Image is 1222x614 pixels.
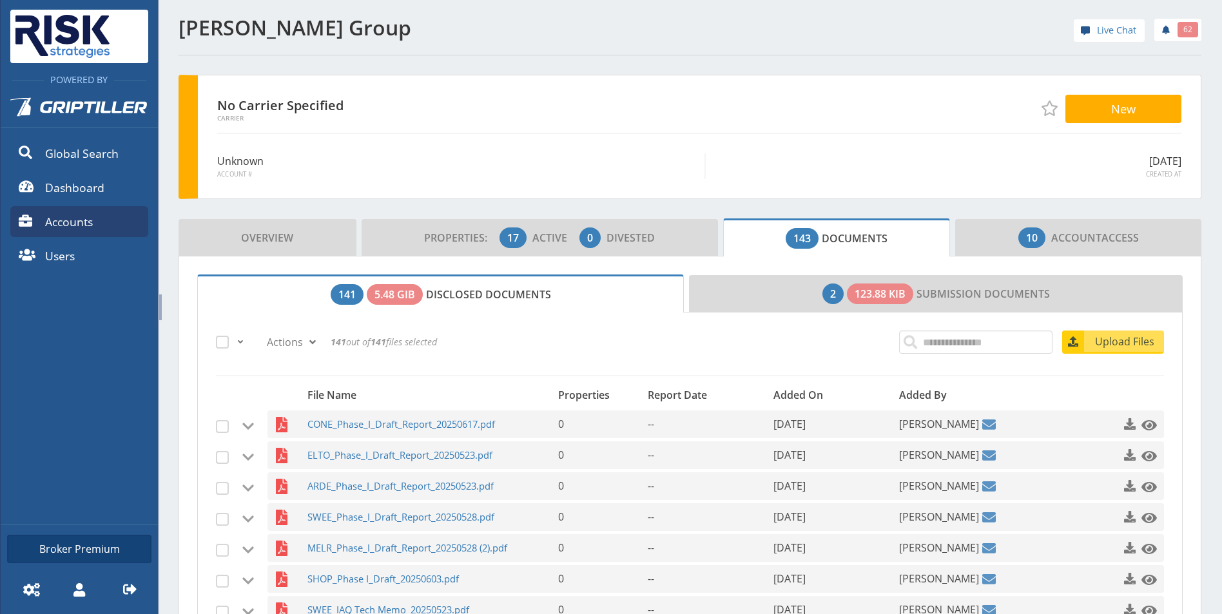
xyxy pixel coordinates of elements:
[558,571,564,586] span: 0
[307,534,524,562] span: MELR_Phase_I_Draft_Report_20250528 (2).pdf
[715,170,1181,179] span: Created At
[770,386,895,404] div: Added On
[217,95,420,122] div: No Carrier Specified
[899,534,979,562] span: [PERSON_NAME]
[338,287,356,302] span: 141
[374,287,415,302] span: 5.48 GiB
[558,479,564,493] span: 0
[830,286,836,302] span: 2
[217,170,695,179] span: Account #
[1062,331,1164,354] a: Upload Files
[1026,230,1038,245] span: 10
[258,331,324,354] button: Actions
[507,230,519,245] span: 17
[1154,19,1201,41] a: 62
[648,417,654,431] span: --
[10,172,148,203] a: Dashboard
[10,138,148,169] a: Global Search
[786,225,887,251] span: Documents
[217,115,420,122] span: Carrier
[307,441,524,469] span: ELTO_Phase_I_Draft_Report_20250523.pdf
[706,153,1181,179] div: [DATE]
[1042,101,1057,116] span: Add to Favorites
[558,510,564,524] span: 0
[1051,231,1101,245] span: Account
[587,230,593,245] span: 0
[773,417,806,431] span: [DATE]
[558,541,564,555] span: 0
[1111,101,1136,117] span: New
[648,571,654,586] span: --
[1074,19,1145,46] div: help
[773,448,806,462] span: [DATE]
[307,565,524,593] span: SHOP_Phase I_Draft_20250603.pdf
[558,448,564,462] span: 0
[1138,568,1154,591] a: Click to preview this file
[1097,23,1136,37] span: Live Chat
[10,206,148,237] a: Accounts
[606,231,655,245] span: Divested
[1138,413,1154,436] a: Click to preview this file
[45,179,104,196] span: Dashboard
[1086,334,1164,349] span: Upload Files
[554,386,644,404] div: Properties
[1065,95,1181,123] button: New
[45,213,93,230] span: Accounts
[197,274,684,313] a: Disclosed Documents
[899,441,979,469] span: [PERSON_NAME]
[855,286,906,302] span: 123.88 KiB
[304,386,554,404] div: File Name
[648,479,654,493] span: --
[899,565,979,593] span: [PERSON_NAME]
[44,73,114,86] span: Powered By
[558,417,564,431] span: 0
[217,153,706,179] div: Unknown
[773,571,806,586] span: [DATE]
[307,472,524,500] span: ARDE_Phase_I_Draft_Report_20250523.pdf
[773,541,806,555] span: [DATE]
[648,448,654,462] span: --
[648,510,654,524] span: --
[267,334,303,350] span: Actions
[45,247,75,264] span: Users
[1183,24,1192,35] span: 62
[1018,225,1139,251] span: Access
[644,386,770,404] div: Report Date
[327,335,437,353] div: out of files selected
[10,240,148,271] a: Users
[1,87,158,135] a: Griptiller
[1138,475,1154,498] a: Click to preview this file
[1138,506,1154,529] a: Click to preview this file
[371,336,386,348] strong: 141
[424,231,497,245] span: Properties:
[45,145,119,162] span: Global Search
[899,472,979,500] span: [PERSON_NAME]
[773,510,806,524] span: [DATE]
[307,410,524,438] span: CONE_Phase_I_Draft_Report_20250617.pdf
[1138,537,1154,560] a: Click to preview this file
[793,231,811,246] span: 143
[179,16,683,39] h1: [PERSON_NAME] Group
[331,336,346,348] strong: 141
[773,479,806,493] span: [DATE]
[689,275,1183,312] a: Submission Documents
[1138,444,1154,467] a: Click to preview this file
[899,410,979,438] span: [PERSON_NAME]
[241,225,293,251] span: Overview
[7,535,151,563] a: Broker Premium
[895,386,1074,404] div: Added By
[1074,19,1145,42] a: Live Chat
[648,541,654,555] span: --
[307,503,524,531] span: SWEE_Phase_I_Draft_Report_20250528.pdf
[10,10,115,63] img: Risk Strategies Company
[1145,16,1201,42] div: notifications
[532,231,577,245] span: Active
[899,503,979,531] span: [PERSON_NAME]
